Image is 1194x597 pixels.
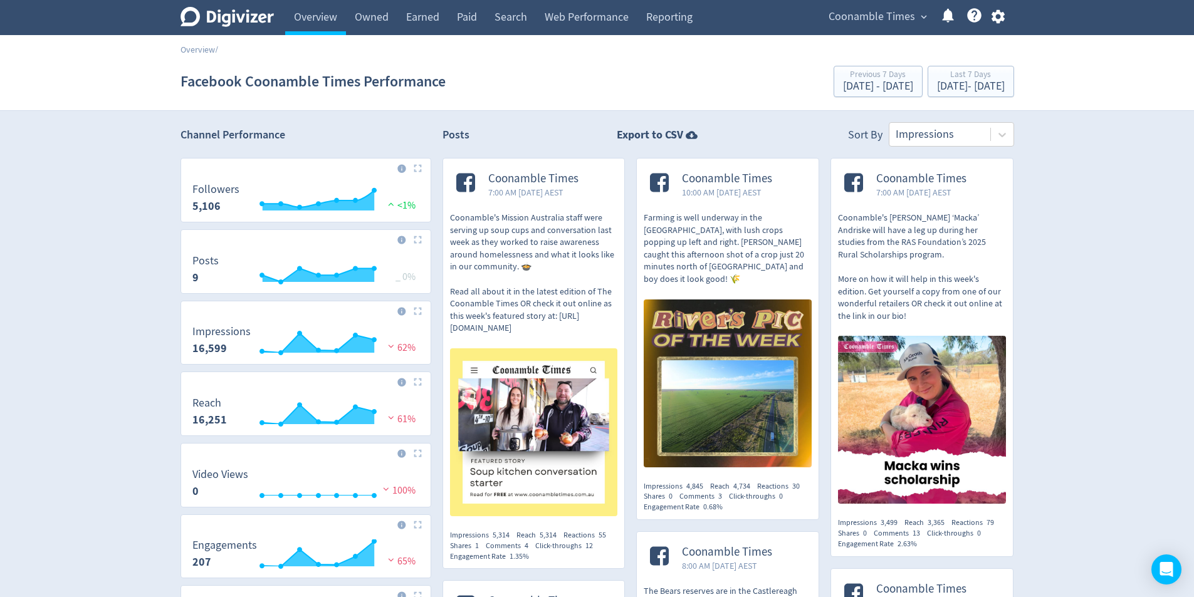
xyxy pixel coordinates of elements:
[977,528,981,538] span: 0
[450,541,486,551] div: Shares
[540,530,557,540] span: 5,314
[874,528,927,539] div: Comments
[186,539,426,573] svg: Engagements 207
[682,186,772,199] span: 10:00 AM [DATE] AEST
[186,255,426,288] svg: Posts 9
[488,172,579,186] span: Coonamble Times
[385,199,416,212] span: <1%
[450,551,536,562] div: Engagement Rate
[395,271,416,283] span: _ 0%
[414,236,422,244] img: Placeholder
[831,158,1013,507] a: Coonamble Times7:00 AM [DATE] AESTCoonamble's [PERSON_NAME] ‘Macka’ Andriske will have a leg up d...
[710,481,757,492] div: Reach
[876,582,966,596] span: Coonamble Times
[679,491,729,502] div: Comments
[510,551,529,561] span: 1.35%
[644,481,710,492] div: Impressions
[385,555,397,564] img: negative-performance.svg
[380,484,416,497] span: 100%
[876,186,966,199] span: 7:00 AM [DATE] AEST
[644,491,679,502] div: Shares
[414,378,422,386] img: Placeholder
[843,81,913,92] div: [DATE] - [DATE]
[385,413,416,425] span: 61%
[192,324,251,339] dt: Impressions
[192,270,199,285] strong: 9
[215,44,218,55] span: /
[904,517,951,528] div: Reach
[186,397,426,430] svg: Reach 16,251
[192,341,227,356] strong: 16,599
[829,7,915,27] span: Coonamble Times
[1151,554,1181,584] div: Open Intercom Messenger
[535,541,600,551] div: Click-throughs
[682,172,772,186] span: Coonamble Times
[192,484,199,499] strong: 0
[192,199,221,214] strong: 5,106
[414,164,422,172] img: Placeholder
[450,530,516,541] div: Impressions
[186,469,426,502] svg: Video Views 0
[181,127,431,143] h2: Channel Performance
[824,7,930,27] button: Coonamble Times
[385,199,397,209] img: positive-performance.svg
[928,66,1014,97] button: Last 7 Days[DATE]- [DATE]
[729,491,790,502] div: Click-throughs
[703,502,723,512] span: 0.68%
[937,81,1005,92] div: [DATE] - [DATE]
[838,528,874,539] div: Shares
[599,530,606,540] span: 55
[669,491,673,501] span: 0
[733,481,750,491] span: 4,734
[927,528,988,539] div: Click-throughs
[928,517,945,527] span: 3,365
[475,541,479,551] span: 1
[385,555,416,568] span: 65%
[192,538,257,553] dt: Engagements
[838,517,904,528] div: Impressions
[414,521,422,529] img: Placeholder
[617,127,683,143] strong: Export to CSV
[414,307,422,315] img: Placeholder
[525,541,528,551] span: 4
[898,539,917,549] span: 2.63%
[192,182,239,197] dt: Followers
[863,528,867,538] span: 0
[385,413,397,422] img: negative-performance.svg
[380,484,392,494] img: negative-performance.svg
[450,212,618,335] p: Coonamble's Mission Australia staff were serving up soup cups and conversation last week as they ...
[644,212,812,286] p: Farming is well underway in the [GEOGRAPHIC_DATA], with lush crops popping up left and right. [PE...
[682,545,772,559] span: Coonamble Times
[718,491,722,501] span: 3
[488,186,579,199] span: 7:00 AM [DATE] AEST
[192,396,227,410] dt: Reach
[585,541,593,551] span: 12
[838,212,1006,322] p: Coonamble's [PERSON_NAME] ‘Macka’ Andriske will have a leg up during her studies from the RAS Fou...
[843,70,913,81] div: Previous 7 Days
[848,127,882,147] div: Sort By
[192,254,219,268] dt: Posts
[385,341,416,354] span: 62%
[937,70,1005,81] div: Last 7 Days
[486,541,535,551] div: Comments
[913,528,920,538] span: 13
[443,158,625,520] a: Coonamble Times7:00 AM [DATE] AESTCoonamble's Mission Australia staff were serving up soup cups a...
[644,502,730,512] div: Engagement Rate
[186,326,426,359] svg: Impressions 16,599
[192,412,227,427] strong: 16,251
[792,481,800,491] span: 30
[757,481,807,492] div: Reactions
[918,11,930,23] span: expand_more
[192,467,248,482] dt: Video Views
[516,530,563,541] div: Reach
[563,530,613,541] div: Reactions
[414,449,422,457] img: Placeholder
[881,517,898,527] span: 3,499
[779,491,783,501] span: 0
[192,554,211,569] strong: 207
[838,539,924,549] div: Engagement Rate
[493,530,510,540] span: 5,314
[987,517,994,527] span: 79
[385,341,397,351] img: negative-performance.svg
[186,184,426,217] svg: Followers 5,106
